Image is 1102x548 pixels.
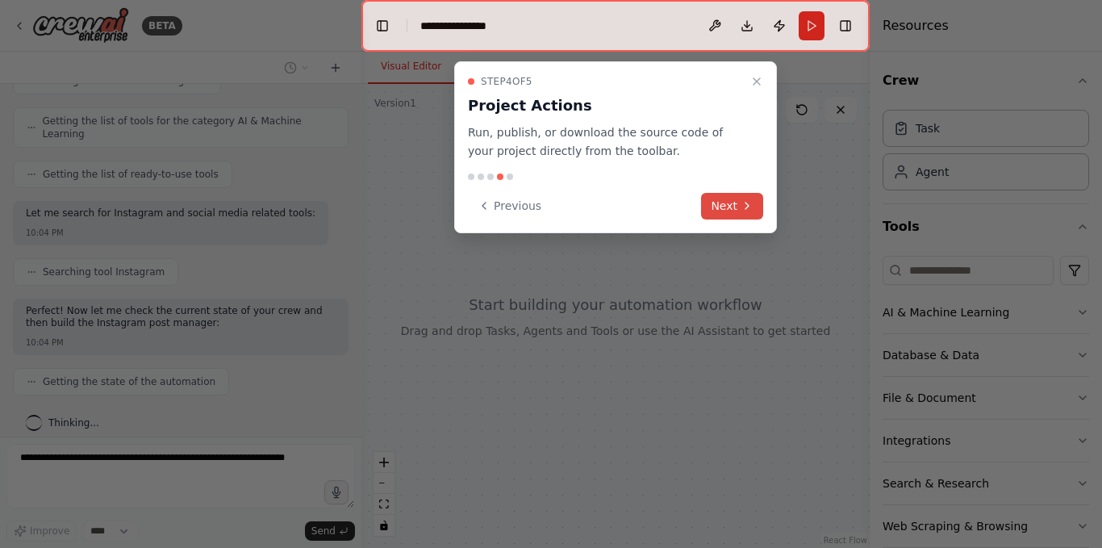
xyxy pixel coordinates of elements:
[701,193,763,220] button: Next
[468,94,744,117] h3: Project Actions
[371,15,394,37] button: Hide left sidebar
[468,123,744,161] p: Run, publish, or download the source code of your project directly from the toolbar.
[481,75,532,88] span: Step 4 of 5
[468,193,551,220] button: Previous
[747,72,766,91] button: Close walkthrough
